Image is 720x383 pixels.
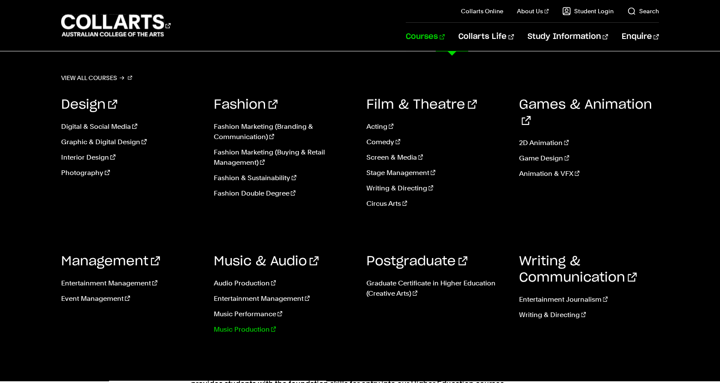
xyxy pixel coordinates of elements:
a: Entertainment Journalism [519,294,659,305]
a: Game Design [519,153,659,163]
a: Entertainment Management [61,278,201,288]
a: Interior Design [61,152,201,163]
a: Collarts Online [461,7,503,15]
a: Event Management [61,294,201,304]
a: Acting [366,122,506,132]
a: About Us [517,7,549,15]
a: Postgraduate [366,255,467,268]
a: Music Performance [214,309,354,319]
a: Fashion [214,98,277,111]
a: Music Production [214,324,354,335]
a: Collarts Life [458,23,513,51]
a: Writing & Communication [519,255,637,284]
a: Writing & Directing [519,310,659,320]
a: Search [627,7,659,15]
div: Go to homepage [61,13,171,38]
a: Writing & Directing [366,183,506,193]
a: Music & Audio [214,255,319,268]
a: Circus Arts [366,199,506,209]
a: Design [61,98,117,111]
a: View all courses [61,72,132,84]
a: Digital & Social Media [61,122,201,132]
a: Study Information [528,23,608,51]
a: Fashion Marketing (Buying & Retail Management) [214,147,354,168]
a: Film & Theatre [366,98,477,111]
a: Enquire [622,23,659,51]
a: Screen & Media [366,152,506,163]
a: Management [61,255,160,268]
a: 2D Animation [519,138,659,148]
a: Photography [61,168,201,178]
a: Courses [406,23,445,51]
a: Graphic & Digital Design [61,137,201,147]
a: Games & Animation [519,98,652,128]
a: Student Login [562,7,614,15]
a: Entertainment Management [214,294,354,304]
a: Fashion Marketing (Branding & Communication) [214,122,354,142]
a: Stage Management [366,168,506,178]
a: Fashion Double Degree [214,188,354,199]
a: Audio Production [214,278,354,288]
a: Fashion & Sustainability [214,173,354,183]
a: Graduate Certificate in Higher Education (Creative Arts) [366,278,506,299]
a: Animation & VFX [519,169,659,179]
a: Comedy [366,137,506,147]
